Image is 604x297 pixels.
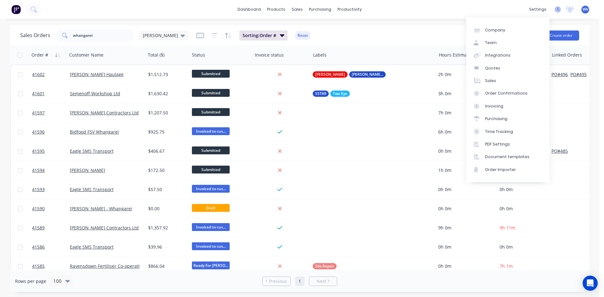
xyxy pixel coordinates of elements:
div: Company [485,27,505,33]
div: Customer Name [69,52,103,58]
span: Invoiced to cus... [192,223,230,231]
div: 2h 0m [438,71,492,78]
a: Integrations [466,49,550,62]
div: $57.50 [148,186,185,193]
a: Company [466,24,550,36]
div: 0h 0m [438,148,492,154]
div: Invoicing [485,103,503,109]
div: $1,207.50 [148,110,185,116]
span: 41590 [32,206,45,212]
a: 41601 [32,84,70,103]
div: Quotes [485,65,500,71]
a: Eagle SMS Transport [70,148,114,154]
a: 41585 [32,257,70,276]
a: [PERSON_NAME] [70,167,105,173]
h1: Sales Orders [20,32,50,38]
span: Invoiced to cus... [192,127,230,135]
div: Labels [313,52,327,58]
span: Invoiced to cus... [192,185,230,193]
span: 0h 0m [500,186,513,192]
span: Submitted [192,70,230,78]
a: Page 1 is your current page [295,277,305,286]
a: [PERSON_NAME] Contractors Ltd [70,225,139,231]
a: Ravensdown Fertiliser Co-operative [70,263,144,269]
div: Order Importer [485,167,516,173]
div: productivity [334,5,365,14]
a: Quotes [466,62,550,74]
div: $1,630.42 [148,91,185,97]
div: settings [526,5,550,14]
a: Purchasing [466,113,550,125]
div: PDF Settings [485,141,510,147]
div: 7h 0m [438,110,492,116]
span: 41593 [32,186,45,193]
span: [PERSON_NAME] [315,71,345,78]
span: 41594 [32,167,45,173]
div: Open Intercom Messenger [583,276,598,291]
div: $866.04 [148,263,185,269]
div: 0h 0m [438,263,492,269]
span: Rows per page [15,278,46,284]
a: Eagle SMS Transport [70,186,114,192]
div: Invoice status [255,52,284,58]
a: [PERSON_NAME] Haulage [70,71,124,77]
span: Draft [192,204,230,212]
span: 41595 [32,148,45,154]
input: Search... [73,29,134,42]
a: [PERSON_NAME] Contractors Ltd [70,110,139,116]
a: Semenoff Workshop Ltd [70,91,120,96]
div: $1,512.73 [148,71,185,78]
span: [PERSON_NAME] [143,32,178,39]
button: Create order [543,30,579,41]
div: 3h 0m [438,91,492,97]
a: 41595 [32,142,70,161]
button: Silo Repair [313,263,337,269]
span: 41586 [32,244,45,250]
span: Submitted [192,89,230,97]
div: purchasing [306,5,334,14]
div: Time Tracking [485,129,513,135]
span: Invoiced to cus... [192,242,230,250]
ul: Pagination [260,277,340,286]
span: 41589 [32,225,45,231]
a: Document templates [466,151,550,163]
button: PO#495 [570,71,587,78]
a: Next page [309,278,337,284]
a: 41590 [32,199,70,218]
div: 6h 0m [438,129,492,135]
a: 41589 [32,218,70,237]
div: $1,357.92 [148,225,185,231]
span: Submitted [192,166,230,173]
button: [PERSON_NAME][PERSON_NAME] # 31L70 [313,71,386,78]
a: dashboard [234,5,264,14]
div: Sales [485,78,496,84]
div: $406.67 [148,148,185,154]
span: SST69 [315,91,326,97]
div: $39.96 [148,244,185,250]
a: Eagle SMS Transport [70,244,114,250]
span: Silo Repair [315,263,334,269]
span: 7h 1m [500,263,513,269]
span: 41596 [32,129,45,135]
span: 41585 [32,263,45,269]
a: 41597 [32,103,70,122]
div: Integrations [485,52,511,58]
span: 41601 [32,91,45,97]
span: Ready For [PERSON_NAME] [192,261,230,269]
button: Reset [295,31,310,40]
a: Previous page [263,278,290,284]
span: Submitted [192,108,230,116]
a: 41602 [32,65,70,84]
span: 41597 [32,110,45,116]
a: Order Importer [466,163,550,176]
span: Tow Eye [333,91,347,97]
button: PO#485 [551,148,568,154]
div: $172.50 [148,167,185,173]
a: Team [466,36,550,49]
a: Bidfood FSV Whangarei [70,129,119,135]
div: Document templates [485,154,529,160]
button: SST69Tow Eye [313,91,350,97]
a: PDF Settings [466,138,550,151]
a: [PERSON_NAME] - Whangarei [70,206,132,212]
img: Factory [11,5,21,14]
